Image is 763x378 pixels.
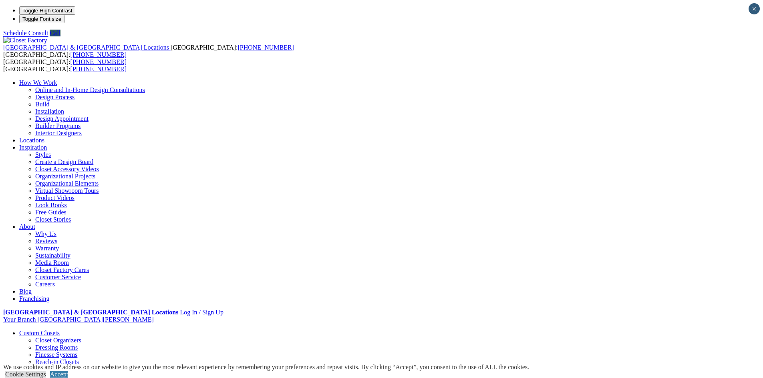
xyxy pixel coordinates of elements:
[35,238,57,244] a: Reviews
[35,216,71,223] a: Closet Stories
[3,364,529,371] div: We use cookies and IP address on our website to give you the most relevant experience by remember...
[35,194,74,201] a: Product Videos
[35,274,81,280] a: Customer Service
[50,371,68,378] a: Accept
[3,309,178,316] a: [GEOGRAPHIC_DATA] & [GEOGRAPHIC_DATA] Locations
[19,79,57,86] a: How We Work
[19,330,60,336] a: Custom Closets
[70,66,127,72] a: [PHONE_NUMBER]
[35,187,99,194] a: Virtual Showroom Tours
[35,337,81,344] a: Closet Organizers
[35,259,69,266] a: Media Room
[35,209,66,216] a: Free Guides
[3,44,294,58] span: [GEOGRAPHIC_DATA]: [GEOGRAPHIC_DATA]:
[19,223,35,230] a: About
[3,316,36,323] span: Your Branch
[3,316,154,323] a: Your Branch [GEOGRAPHIC_DATA][PERSON_NAME]
[35,130,82,136] a: Interior Designers
[19,295,50,302] a: Franchising
[35,101,50,108] a: Build
[35,245,59,252] a: Warranty
[35,266,89,273] a: Closet Factory Cares
[19,288,32,295] a: Blog
[3,37,47,44] img: Closet Factory
[19,144,47,151] a: Inspiration
[238,44,294,51] a: [PHONE_NUMBER]
[3,58,127,72] span: [GEOGRAPHIC_DATA]: [GEOGRAPHIC_DATA]:
[35,358,79,365] a: Reach-in Closets
[35,166,99,172] a: Closet Accessory Videos
[70,51,127,58] a: [PHONE_NUMBER]
[35,252,70,259] a: Sustainability
[35,108,64,115] a: Installation
[22,16,61,22] span: Toggle Font size
[180,309,223,316] a: Log In / Sign Up
[749,3,760,14] button: Close
[19,15,64,23] button: Toggle Font size
[35,86,145,93] a: Online and In-Home Design Consultations
[35,173,95,180] a: Organizational Projects
[35,230,56,237] a: Why Us
[35,115,89,122] a: Design Appointment
[37,316,153,323] span: [GEOGRAPHIC_DATA][PERSON_NAME]
[19,6,75,15] button: Toggle High Contrast
[35,180,99,187] a: Organizational Elements
[35,158,93,165] a: Create a Design Board
[3,30,48,36] a: Schedule Consult
[35,351,77,358] a: Finesse Systems
[50,30,60,36] a: Call
[5,371,46,378] a: Cookie Settings
[3,44,171,51] a: [GEOGRAPHIC_DATA] & [GEOGRAPHIC_DATA] Locations
[35,281,55,288] a: Careers
[70,58,127,65] a: [PHONE_NUMBER]
[22,8,72,14] span: Toggle High Contrast
[35,202,67,208] a: Look Books
[35,94,74,100] a: Design Process
[35,122,81,129] a: Builder Programs
[35,344,78,351] a: Dressing Rooms
[35,151,51,158] a: Styles
[19,137,44,144] a: Locations
[3,44,169,51] span: [GEOGRAPHIC_DATA] & [GEOGRAPHIC_DATA] Locations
